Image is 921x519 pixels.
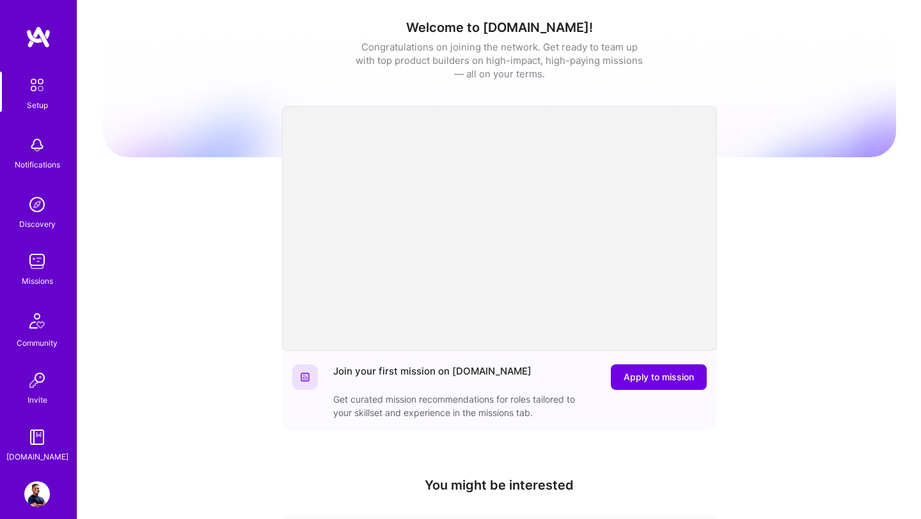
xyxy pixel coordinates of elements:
h1: Welcome to [DOMAIN_NAME]! [103,20,896,35]
div: Community [17,336,58,350]
div: Invite [28,393,47,407]
img: bell [24,132,50,158]
img: Invite [24,368,50,393]
div: Missions [22,274,53,288]
button: Apply to mission [611,364,707,390]
div: Discovery [19,217,56,231]
img: Community [22,306,52,336]
div: Get curated mission recommendations for roles tailored to your skillset and experience in the mis... [333,392,589,419]
div: Notifications [15,158,60,171]
div: Setup [27,98,48,112]
div: Congratulations on joining the network. Get ready to team up with top product builders on high-im... [356,40,643,81]
img: teamwork [24,249,50,274]
div: Join your first mission on [DOMAIN_NAME] [333,364,531,390]
img: logo [26,26,51,49]
h4: You might be interested [282,477,717,493]
img: Website [300,372,310,382]
a: User Avatar [21,481,53,507]
div: [DOMAIN_NAME] [6,450,68,463]
img: User Avatar [24,481,50,507]
img: setup [24,72,51,98]
img: guide book [24,424,50,450]
span: Apply to mission [624,371,694,383]
iframe: video [282,106,717,351]
img: discovery [24,192,50,217]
